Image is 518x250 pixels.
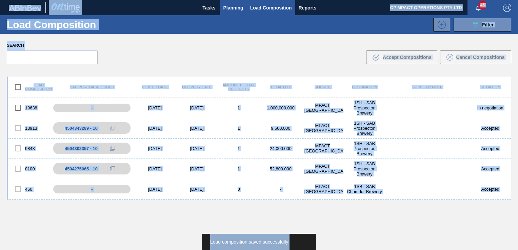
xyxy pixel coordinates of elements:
div: Accepted [469,126,511,131]
div: 0 [218,187,260,192]
div: Accepted [469,166,511,171]
div: 19638 [8,101,50,115]
div: [DATE] [134,187,176,192]
div: Copy [106,165,119,173]
span: Accept Compositions [383,55,432,60]
div: 4504343289 - 10 [65,126,98,131]
div: 1SH - SAB Prospecton Brewery [343,161,385,176]
div: [DATE] [176,105,218,110]
div: 9843 [8,141,50,155]
div: Destination [343,85,385,89]
div: MPACT Pinetown [302,143,344,153]
div: Source [302,85,344,89]
div: 8100 [8,162,50,176]
button: Accept Compositions [366,50,437,64]
h1: Load Composition [7,21,114,28]
div: Total Qty [260,85,302,89]
img: TNhmsLtSVTkK8tSr43FrP2fwEKptu5GPRR3wAAAABJRU5ErkJggg== [9,5,41,11]
button: Cancel Compositions [440,50,511,64]
div: - [260,187,302,192]
div: MPACT Pinetown [302,103,344,113]
div: Accepted [469,146,511,151]
div: 13913 [8,121,50,135]
button: Filter [454,18,511,32]
span: Load composition saved successfully! [210,239,290,245]
div: 1 [218,146,260,151]
div: MPACT Pinetown [302,184,344,194]
img: Logout [503,4,511,12]
div: Copy [106,124,119,132]
div: Delivery Date [176,85,218,89]
div: 24,000.000 [260,146,302,151]
div: MPACT Pinetown [302,123,344,133]
div: Situation [469,85,511,89]
div: 1 [218,166,260,171]
div: [DATE] [176,166,218,171]
span: Tasks [202,4,217,12]
div: 4504302357 - 10 [65,146,98,151]
div: - [53,104,131,112]
div: MPACT Pinetown [302,164,344,174]
span: Planning [223,4,243,12]
span: Cancel Compositions [456,55,504,60]
div: 1SH - SAB Prospecton Brewery [343,100,385,116]
div: 9,600.000 [260,126,302,131]
div: SAP Purchase Order [50,85,134,89]
div: Load composition [8,80,50,94]
div: 52,800.000 [260,166,302,171]
div: 1 [218,105,260,110]
div: 1SB - SAB Chamdor Brewery [343,184,385,194]
div: New Load Composition [430,18,450,32]
div: 1SH - SAB Prospecton Brewery [343,141,385,156]
div: Pick up Date [134,85,176,89]
div: Amount Portal Requests [218,83,260,91]
span: Reports [299,4,317,12]
div: [DATE] [176,146,218,151]
div: Accepted [469,187,511,192]
div: Copy [106,144,119,152]
span: Load Composition [250,4,292,12]
div: Supplier Note [385,85,469,89]
div: 1 [218,126,260,131]
div: In negotiation [469,105,511,110]
div: 450 [8,182,50,196]
div: - [53,185,131,193]
div: [DATE] [134,166,176,171]
span: 45 [479,1,486,9]
div: [DATE] [134,126,176,131]
div: [DATE] [134,105,176,110]
label: Search [7,41,98,50]
div: 4504275065 - 10 [65,166,98,171]
div: [DATE] [176,126,218,131]
span: Filter [482,22,494,27]
div: 1SH - SAB Prospecton Brewery [343,121,385,136]
div: 1,000,000.000 [260,105,302,110]
div: [DATE] [134,146,176,151]
button: Notifications [467,3,489,13]
div: [DATE] [176,187,218,192]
